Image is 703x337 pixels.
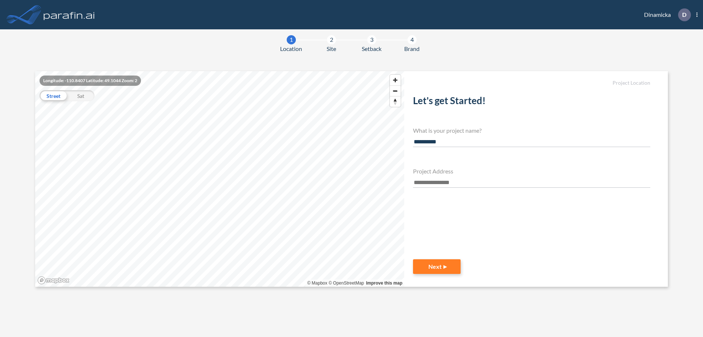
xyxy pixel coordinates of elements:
button: Zoom in [390,75,401,85]
div: 1 [287,35,296,44]
div: 3 [367,35,376,44]
img: logo [42,7,96,22]
a: Mapbox [307,281,327,286]
div: 4 [408,35,417,44]
a: OpenStreetMap [328,281,364,286]
button: Zoom out [390,85,401,96]
div: 2 [327,35,336,44]
span: Setback [362,44,382,53]
h2: Let's get Started! [413,95,650,109]
h4: Project Address [413,168,650,175]
canvas: Map [35,71,404,287]
p: D [682,11,687,18]
span: Location [280,44,302,53]
div: Longitude: -110.8407 Latitude: 49.1044 Zoom: 2 [40,76,141,86]
h5: Project Location [413,80,650,86]
a: Mapbox homepage [37,276,70,285]
span: Brand [404,44,420,53]
a: Improve this map [366,281,402,286]
h4: What is your project name? [413,127,650,134]
button: Next [413,259,461,274]
div: Street [40,90,67,101]
span: Site [327,44,336,53]
span: Zoom out [390,86,401,96]
div: Dinamicka [633,8,698,21]
div: Sat [67,90,94,101]
button: Reset bearing to north [390,96,401,107]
